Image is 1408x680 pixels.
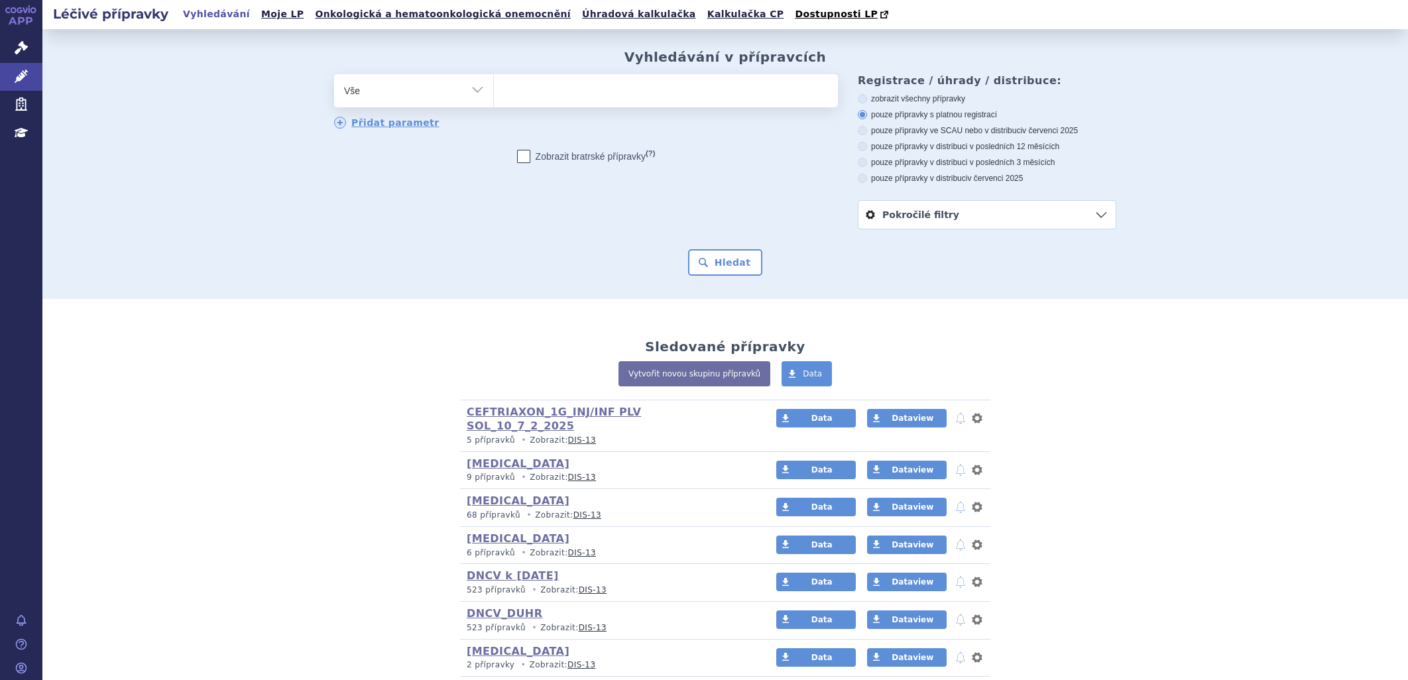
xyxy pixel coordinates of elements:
[1022,126,1078,135] span: v červenci 2025
[776,536,856,554] a: Data
[782,361,832,386] a: Data
[567,660,595,669] a: DIS-13
[42,5,179,23] h2: Léčivé přípravky
[518,659,530,671] i: •
[518,435,530,446] i: •
[811,615,833,624] span: Data
[867,461,947,479] a: Dataview
[858,109,1116,120] label: pouze přípravky s platnou registrací
[467,435,751,446] p: Zobrazit:
[467,622,751,634] p: Zobrazit:
[467,457,569,470] a: [MEDICAL_DATA]
[867,409,947,427] a: Dataview
[179,5,254,23] a: Vyhledávání
[811,540,833,549] span: Data
[624,49,827,65] h2: Vyhledávání v přípravcích
[467,645,569,657] a: [MEDICAL_DATA]
[467,472,751,483] p: Zobrazit:
[467,660,514,669] span: 2 přípravky
[467,585,526,595] span: 523 přípravků
[970,574,984,590] button: nastavení
[528,622,540,634] i: •
[811,577,833,587] span: Data
[954,612,967,628] button: notifikace
[467,548,515,557] span: 6 přípravků
[892,414,933,423] span: Dataview
[858,74,1116,87] h3: Registrace / úhrady / distribuce:
[518,547,530,559] i: •
[645,339,805,355] h2: Sledované přípravky
[573,510,601,520] a: DIS-13
[776,461,856,479] a: Data
[858,93,1116,104] label: zobrazit všechny přípravky
[467,585,751,596] p: Zobrazit:
[967,174,1023,183] span: v červenci 2025
[467,547,751,559] p: Zobrazit:
[467,406,641,432] a: CEFTRIAXON_1G_INJ/INF PLV SOL_10_7_2_2025
[970,410,984,426] button: nastavení
[858,125,1116,136] label: pouze přípravky ve SCAU nebo v distribuci
[467,510,751,521] p: Zobrazit:
[467,659,751,671] p: Zobrazit:
[867,573,947,591] a: Dataview
[811,414,833,423] span: Data
[776,610,856,629] a: Data
[467,435,515,445] span: 5 přípravků
[892,615,933,624] span: Dataview
[568,435,596,445] a: DIS-13
[467,569,559,582] a: DNCV k [DATE]
[579,585,607,595] a: DIS-13
[892,653,933,662] span: Dataview
[688,249,763,276] button: Hledat
[954,537,967,553] button: notifikace
[467,494,569,507] a: [MEDICAL_DATA]
[892,465,933,475] span: Dataview
[803,369,822,378] span: Data
[776,409,856,427] a: Data
[467,623,526,632] span: 523 přípravků
[858,157,1116,168] label: pouze přípravky v distribuci v posledních 3 měsících
[867,498,947,516] a: Dataview
[646,149,655,158] abbr: (?)
[867,610,947,629] a: Dataview
[578,5,700,23] a: Úhradová kalkulačka
[776,648,856,667] a: Data
[467,473,515,482] span: 9 přípravků
[970,499,984,515] button: nastavení
[858,201,1116,229] a: Pokročilé filtry
[954,410,967,426] button: notifikace
[334,117,440,129] a: Přidat parametr
[579,623,607,632] a: DIS-13
[811,465,833,475] span: Data
[791,5,895,24] a: Dostupnosti LP
[467,532,569,545] a: [MEDICAL_DATA]
[517,150,656,163] label: Zobrazit bratrské přípravky
[858,141,1116,152] label: pouze přípravky v distribuci v posledních 12 měsících
[568,473,596,482] a: DIS-13
[954,650,967,665] button: notifikace
[703,5,788,23] a: Kalkulačka CP
[467,510,520,520] span: 68 přípravků
[795,9,878,19] span: Dostupnosti LP
[257,5,308,23] a: Moje LP
[892,502,933,512] span: Dataview
[954,499,967,515] button: notifikace
[867,648,947,667] a: Dataview
[954,574,967,590] button: notifikace
[311,5,575,23] a: Onkologická a hematoonkologická onemocnění
[892,540,933,549] span: Dataview
[776,573,856,591] a: Data
[811,653,833,662] span: Data
[811,502,833,512] span: Data
[954,462,967,478] button: notifikace
[568,548,596,557] a: DIS-13
[618,361,770,386] a: Vytvořit novou skupinu přípravků
[970,650,984,665] button: nastavení
[970,462,984,478] button: nastavení
[518,472,530,483] i: •
[776,498,856,516] a: Data
[970,612,984,628] button: nastavení
[867,536,947,554] a: Dataview
[528,585,540,596] i: •
[970,537,984,553] button: nastavení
